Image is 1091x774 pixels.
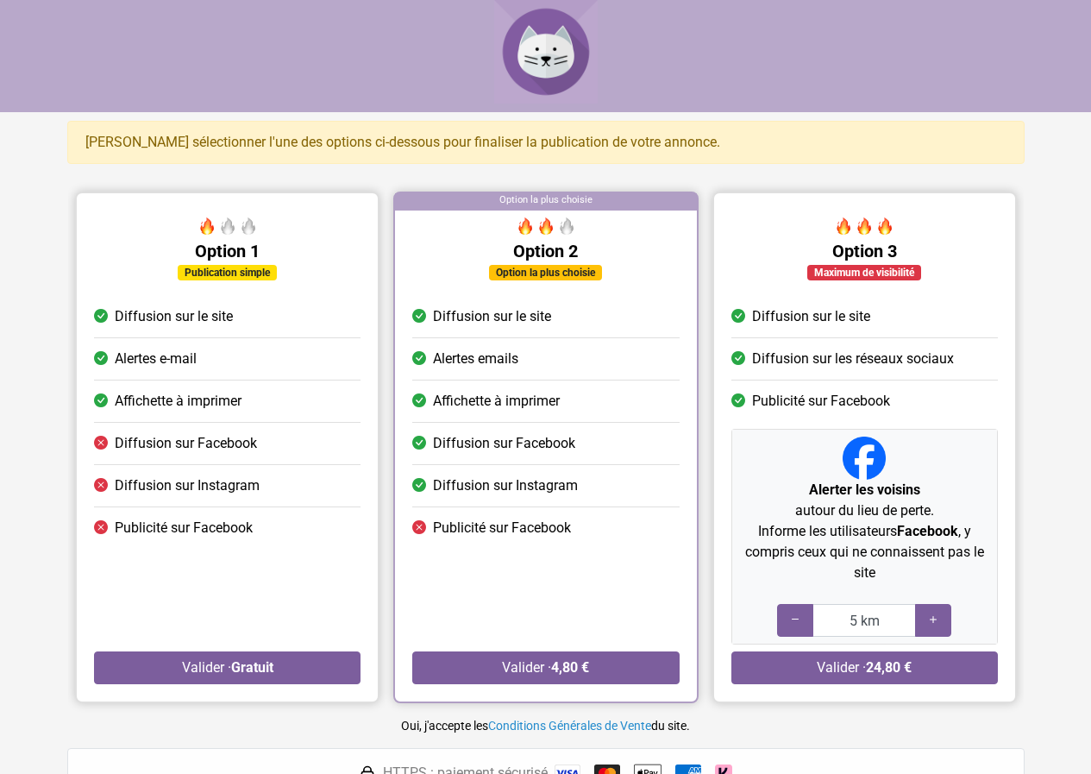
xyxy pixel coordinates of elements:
strong: Facebook [896,523,957,539]
button: Valider ·4,80 € [412,651,679,684]
strong: 4,80 € [551,659,589,676]
h5: Option 3 [730,241,997,261]
p: Informe les utilisateurs , y compris ceux qui ne connaissent pas le site [738,521,989,583]
h5: Option 2 [412,241,679,261]
span: Diffusion sur le site [115,306,233,327]
span: Publicité sur Facebook [115,518,253,538]
span: Alertes emails [433,349,518,369]
p: autour du lieu de perte. [738,480,989,521]
span: Diffusion sur les réseaux sociaux [751,349,953,369]
div: Publication simple [178,265,277,280]
div: Maximum de visibilité [807,265,921,280]
span: Diffusion sur le site [433,306,551,327]
span: Publicité sur Facebook [751,391,889,412]
strong: Gratuit [230,659,273,676]
span: Affichette à imprimer [115,391,241,412]
button: Valider ·24,80 € [730,651,997,684]
a: Conditions Générales de Vente [488,719,651,733]
span: Diffusion sur Facebook [115,433,257,454]
div: Option la plus choisie [489,265,602,280]
span: Diffusion sur le site [751,306,869,327]
span: Diffusion sur Facebook [433,433,575,454]
span: Alertes e-mail [115,349,197,369]
button: Valider ·Gratuit [94,651,361,684]
span: Affichette à imprimer [433,391,560,412]
div: [PERSON_NAME] sélectionner l'une des options ci-dessous pour finaliser la publication de votre an... [67,121,1025,164]
span: Diffusion sur Instagram [115,475,260,496]
small: Oui, j'accepte les du site. [401,719,690,733]
h5: Option 1 [94,241,361,261]
span: Publicité sur Facebook [433,518,571,538]
img: Facebook [843,437,886,480]
span: Diffusion sur Instagram [433,475,578,496]
div: Option la plus choisie [395,193,696,211]
strong: 24,80 € [866,659,912,676]
strong: Alerter les voisins [808,481,919,498]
